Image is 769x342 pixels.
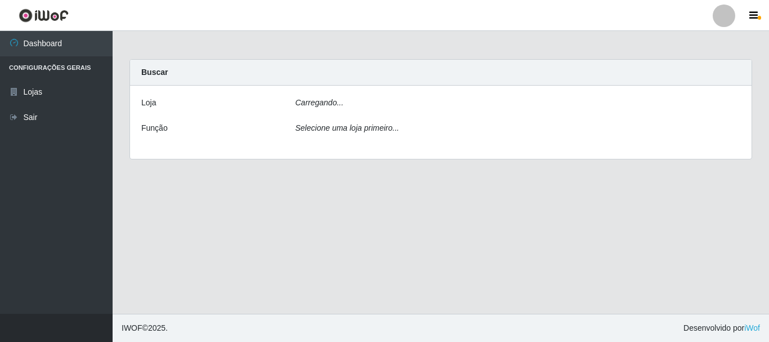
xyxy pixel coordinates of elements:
[141,122,168,134] label: Função
[141,68,168,77] strong: Buscar
[122,322,168,334] span: © 2025 .
[122,323,142,332] span: IWOF
[19,8,69,23] img: CoreUI Logo
[683,322,760,334] span: Desenvolvido por
[296,98,344,107] i: Carregando...
[744,323,760,332] a: iWof
[296,123,399,132] i: Selecione uma loja primeiro...
[141,97,156,109] label: Loja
